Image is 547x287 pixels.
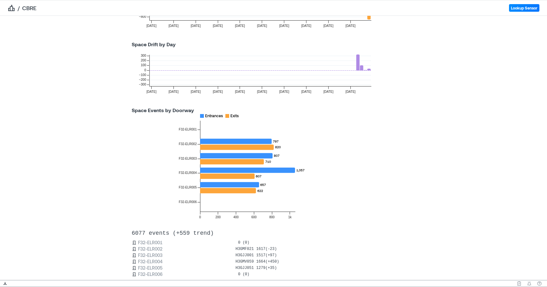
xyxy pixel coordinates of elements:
tspan: 0 [144,68,146,72]
tspan: [DATE] [191,90,201,93]
tspan: [DATE] [147,24,157,28]
a: F32-ELR006 [138,271,163,277]
tspan: [DATE] [279,24,289,28]
text: Entrances [205,113,223,118]
span: / [18,4,20,12]
tspan: F32-ELR004 [179,171,197,175]
tspan: [DATE] [235,90,245,93]
p: 1279 ( + 35 ) [256,265,277,271]
tspan: 607 [256,174,261,178]
tspan: [DATE] [257,90,267,93]
nav: breadcrumb [8,4,36,12]
p: H3GMF021 [236,246,254,252]
tspan: −200 [139,78,146,81]
tspan: 0 [199,215,201,219]
p: 6077 events (+559 trend) [132,229,415,237]
tspan: [DATE] [213,90,223,93]
a: F32-ELR004 [138,258,163,265]
tspan: F32-ELR006 [179,200,197,204]
p: Space Events by Doorway [124,106,423,114]
tspan: −800 [139,15,146,18]
tspan: 1k [288,215,292,219]
p: H3GJJ001 [236,253,254,258]
tspan: F32-ELR002 [179,142,197,146]
tspan: 200 [215,215,221,219]
tspan: −100 [139,73,146,77]
tspan: 657 [260,183,266,187]
p: 1517 ( + 97 ) [256,253,277,258]
tspan: 400 [233,215,239,219]
tspan: [DATE] [169,90,179,93]
tspan: 200 [141,59,146,62]
a: F32-ELR003 [138,252,162,258]
tspan: 622 [257,189,263,193]
p: Space Drift by Day [124,41,423,48]
tspan: [DATE] [235,24,245,28]
tspan: [DATE] [279,90,289,93]
tspan: F32-ELR001 [179,128,197,131]
tspan: [DATE] [324,24,334,28]
tspan: 600 [251,215,257,219]
tspan: [DATE] [213,24,223,28]
tspan: 820 [275,145,281,149]
tspan: 300 [141,54,146,57]
tspan: [DATE] [324,90,334,93]
tspan: [DATE] [169,24,179,28]
a: F32-ELR001 [138,239,162,246]
tspan: 1,057 [296,168,305,172]
tspan: F32-ELR003 [179,157,197,160]
tspan: 807 [274,154,280,157]
tspan: 797 [273,139,279,143]
tspan: [DATE] [301,24,311,28]
p: H3GJJ051 [236,265,254,271]
tspan: 100 [141,63,146,67]
p: 1664 ( + 450 ) [256,259,279,264]
tspan: 800 [269,215,275,219]
p: 0 (0) [238,240,249,245]
p: 0 (0) [238,272,249,277]
text: Exits [230,113,239,118]
button: Lookup Sensor [509,4,539,12]
tspan: 710 [265,160,271,163]
p: H3GMV059 [236,259,254,264]
tspan: −300 [139,83,146,86]
tspan: [DATE] [346,90,356,93]
tspan: [DATE] [346,24,356,28]
tspan: [DATE] [191,24,201,28]
a: F32-ELR005 [138,265,162,271]
a: F32-ELR002 [138,246,162,252]
tspan: [DATE] [301,90,311,93]
a: CBRE [22,4,36,12]
p: 1617 ( -23 ) [256,246,277,252]
tspan: F32-ELR005 [179,186,197,189]
tspan: [DATE] [147,90,157,93]
tspan: [DATE] [257,24,267,28]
